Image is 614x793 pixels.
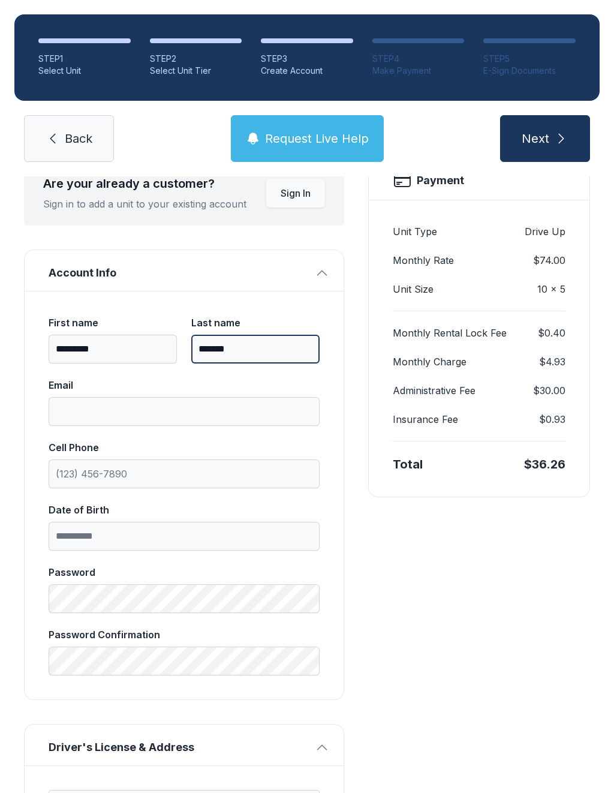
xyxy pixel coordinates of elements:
input: Last name [191,335,320,364]
dd: Drive Up [525,224,565,239]
div: Email [49,378,320,392]
dt: Unit Type [393,224,437,239]
div: E-Sign Documents [483,65,576,77]
dt: Unit Size [393,282,434,296]
div: Password Confirmation [49,627,320,642]
div: STEP 5 [483,53,576,65]
div: Select Unit Tier [150,65,242,77]
dd: 10 x 5 [537,282,565,296]
button: Account Info [25,250,344,291]
dt: Monthly Charge [393,355,466,369]
div: STEP 4 [372,53,465,65]
div: Select Unit [38,65,131,77]
dd: $30.00 [533,383,565,398]
div: Password [49,565,320,579]
div: STEP 2 [150,53,242,65]
dt: Insurance Fee [393,412,458,426]
div: $36.26 [524,456,565,473]
button: Driver's License & Address [25,725,344,765]
div: Create Account [261,65,353,77]
dt: Monthly Rental Lock Fee [393,326,507,340]
div: Make Payment [372,65,465,77]
input: First name [49,335,177,364]
h2: Payment [417,172,464,189]
div: Total [393,456,423,473]
dd: $0.40 [538,326,565,340]
div: STEP 1 [38,53,131,65]
span: Driver's License & Address [49,739,310,756]
div: Cell Phone [49,440,320,455]
span: Request Live Help [265,130,369,147]
div: Last name [191,316,320,330]
span: Next [522,130,549,147]
input: Password [49,584,320,613]
span: Back [65,130,92,147]
div: Are your already a customer? [43,175,246,192]
span: Account Info [49,265,310,281]
div: STEP 3 [261,53,353,65]
span: Sign In [281,186,311,200]
div: Date of Birth [49,503,320,517]
input: Cell Phone [49,459,320,488]
dt: Monthly Rate [393,253,454,268]
input: Password Confirmation [49,647,320,675]
dd: $4.93 [539,355,565,369]
dd: $74.00 [533,253,565,268]
div: Sign in to add a unit to your existing account [43,197,246,211]
input: Email [49,397,320,426]
div: First name [49,316,177,330]
dt: Administrative Fee [393,383,475,398]
dd: $0.93 [539,412,565,426]
input: Date of Birth [49,522,320,551]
